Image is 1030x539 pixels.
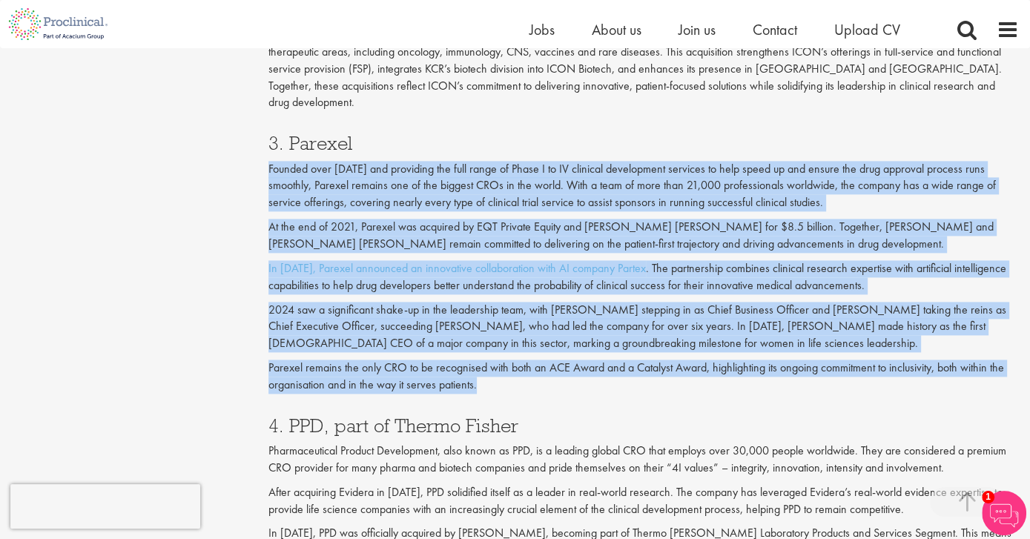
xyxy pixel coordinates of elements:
a: Contact [753,20,797,39]
p: [DATE], , a contract research organisation with 27 years of experience and approximately 900 empl... [268,27,1019,111]
p: Pharmaceutical Product Development, also known as PPD, is a leading global CRO that employs over ... [268,443,1019,477]
p: At the end of 2021, Parexel was acquired by EQT Private Equity and [PERSON_NAME] [PERSON_NAME] fo... [268,219,1019,253]
a: Jobs [529,20,555,39]
img: Chatbot [982,491,1026,535]
a: Upload CV [834,20,900,39]
a: Join us [679,20,716,39]
span: 1 [982,491,994,503]
p: Parexel remains the only CRO to be recognised with both an ACE Award and a Catalyst Award, highli... [268,360,1019,394]
a: About us [592,20,641,39]
p: 2024 saw a significant shake-up in the leadership team, with [PERSON_NAME] stepping in as Chief B... [268,302,1019,353]
h3: 3. Parexel [268,133,1019,153]
p: . The partnership combines clinical research expertise with artificial intelligence capabilities ... [268,260,1019,294]
iframe: reCAPTCHA [10,484,200,529]
h3: 4. PPD, part of Thermo Fisher [268,416,1019,435]
p: Founded over [DATE] and providing the full range of Phase I to IV clinical development services t... [268,161,1019,212]
a: In [DATE], Parexel announced an innovative collaboration with AI company Partex [268,260,646,276]
p: After acquiring Evidera in [DATE], PPD solidified itself as a leader in real-world research. The ... [268,484,1019,518]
